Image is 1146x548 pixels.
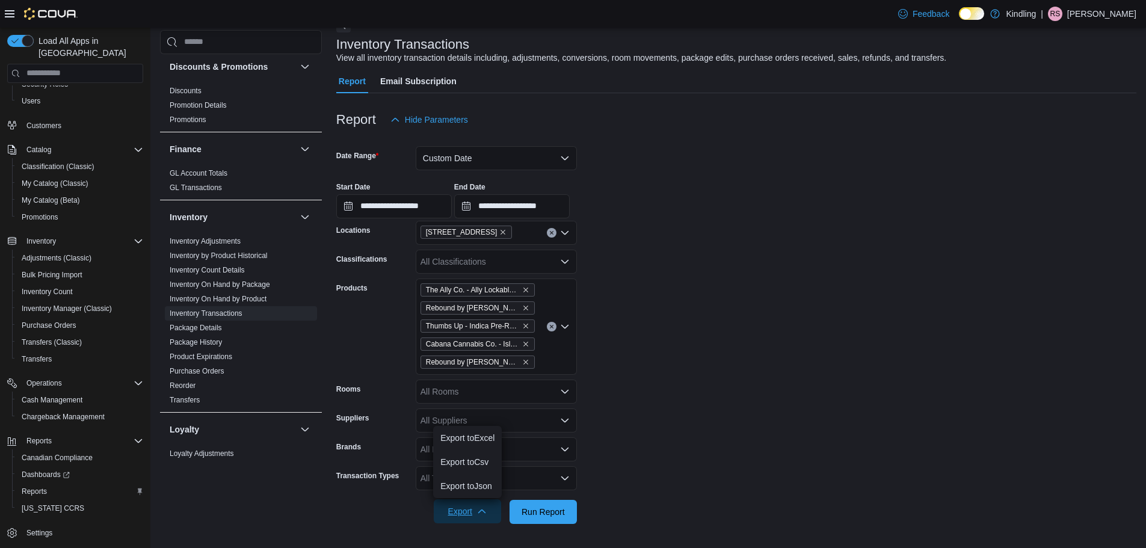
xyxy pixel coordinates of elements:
[17,451,143,465] span: Canadian Compliance
[170,352,232,362] span: Product Expirations
[22,143,56,157] button: Catalog
[2,524,148,541] button: Settings
[2,433,148,449] button: Reports
[336,182,371,192] label: Start Date
[12,283,148,300] button: Inventory Count
[336,442,361,452] label: Brands
[170,61,295,73] button: Discounts & Promotions
[170,143,295,155] button: Finance
[170,295,266,303] a: Inventory On Hand by Product
[298,422,312,437] button: Loyalty
[1041,7,1043,21] p: |
[22,321,76,330] span: Purchase Orders
[426,320,520,332] span: Thumbs Up - Indica Pre-Roll - 1x1g
[170,86,202,96] span: Discounts
[22,434,57,448] button: Reports
[2,233,148,250] button: Inventory
[24,8,78,20] img: Cova
[22,179,88,188] span: My Catalog (Classic)
[26,378,62,388] span: Operations
[893,2,954,26] a: Feedback
[26,145,51,155] span: Catalog
[17,393,143,407] span: Cash Management
[421,283,535,297] span: The Ally Co. - Ally Lockable Storage - Cream
[170,323,222,333] span: Package Details
[12,317,148,334] button: Purchase Orders
[298,60,312,74] button: Discounts & Promotions
[22,234,61,248] button: Inventory
[298,210,312,224] button: Inventory
[17,318,81,333] a: Purchase Orders
[336,52,946,64] div: View all inventory transaction details including, adjustments, conversions, room movements, packa...
[17,484,52,499] a: Reports
[170,237,241,245] a: Inventory Adjustments
[426,284,520,296] span: The Ally Co. - Ally Lockable Storage - Cream
[421,337,535,351] span: Cabana Cannabis Co. - Island Time - Hybrid - 14g
[22,96,40,106] span: Users
[336,112,376,127] h3: Report
[440,457,494,467] span: Export to Csv
[560,445,570,454] button: Open list of options
[17,268,87,282] a: Bulk Pricing Import
[440,433,494,443] span: Export to Excel
[17,410,143,424] span: Chargeback Management
[17,159,143,174] span: Classification (Classic)
[22,162,94,171] span: Classification (Classic)
[170,449,234,458] span: Loyalty Adjustments
[336,283,368,293] label: Products
[170,211,295,223] button: Inventory
[170,423,295,436] button: Loyalty
[17,251,96,265] a: Adjustments (Classic)
[17,94,45,108] a: Users
[426,338,520,350] span: Cabana Cannabis Co. - Island Time - Hybrid - 14g
[560,228,570,238] button: Open list of options
[17,467,75,482] a: Dashboards
[170,87,202,95] a: Discounts
[170,169,227,177] a: GL Account Totals
[12,209,148,226] button: Promotions
[2,375,148,392] button: Operations
[170,61,268,73] h3: Discounts & Promotions
[913,8,949,20] span: Feedback
[560,257,570,266] button: Open list of options
[22,354,52,364] span: Transfers
[405,114,468,126] span: Hide Parameters
[522,322,529,330] button: Remove Thumbs Up - Indica Pre-Roll - 1x1g from selection in this group
[170,381,196,390] a: Reorder
[170,367,224,375] a: Purchase Orders
[22,119,66,133] a: Customers
[434,499,501,523] button: Export
[26,528,52,538] span: Settings
[17,318,143,333] span: Purchase Orders
[12,500,148,517] button: [US_STATE] CCRS
[426,302,520,314] span: Rebound by [PERSON_NAME] Farms - Arctic Heat Extra Strength Relief Stick - Hybrid - 30g
[17,176,93,191] a: My Catalog (Classic)
[17,285,143,299] span: Inventory Count
[12,351,148,368] button: Transfers
[170,309,242,318] span: Inventory Transactions
[170,396,200,404] a: Transfers
[17,159,99,174] a: Classification (Classic)
[26,436,52,446] span: Reports
[12,392,148,408] button: Cash Management
[22,287,73,297] span: Inventory Count
[426,226,498,238] span: [STREET_ADDRESS]
[12,250,148,266] button: Adjustments (Classic)
[2,117,148,134] button: Customers
[510,500,577,524] button: Run Report
[12,483,148,500] button: Reports
[17,176,143,191] span: My Catalog (Classic)
[160,234,322,412] div: Inventory
[12,334,148,351] button: Transfers (Classic)
[454,194,570,218] input: Press the down key to open a popover containing a calendar.
[160,166,322,200] div: Finance
[170,366,224,376] span: Purchase Orders
[17,352,143,366] span: Transfers
[380,69,457,93] span: Email Subscription
[22,412,105,422] span: Chargeback Management
[26,121,61,131] span: Customers
[22,434,143,448] span: Reports
[421,301,535,315] span: Rebound by Stewart Farms - Arctic Heat Extra Strength Relief Stick - Hybrid - 30g
[433,450,502,474] button: Export toCsv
